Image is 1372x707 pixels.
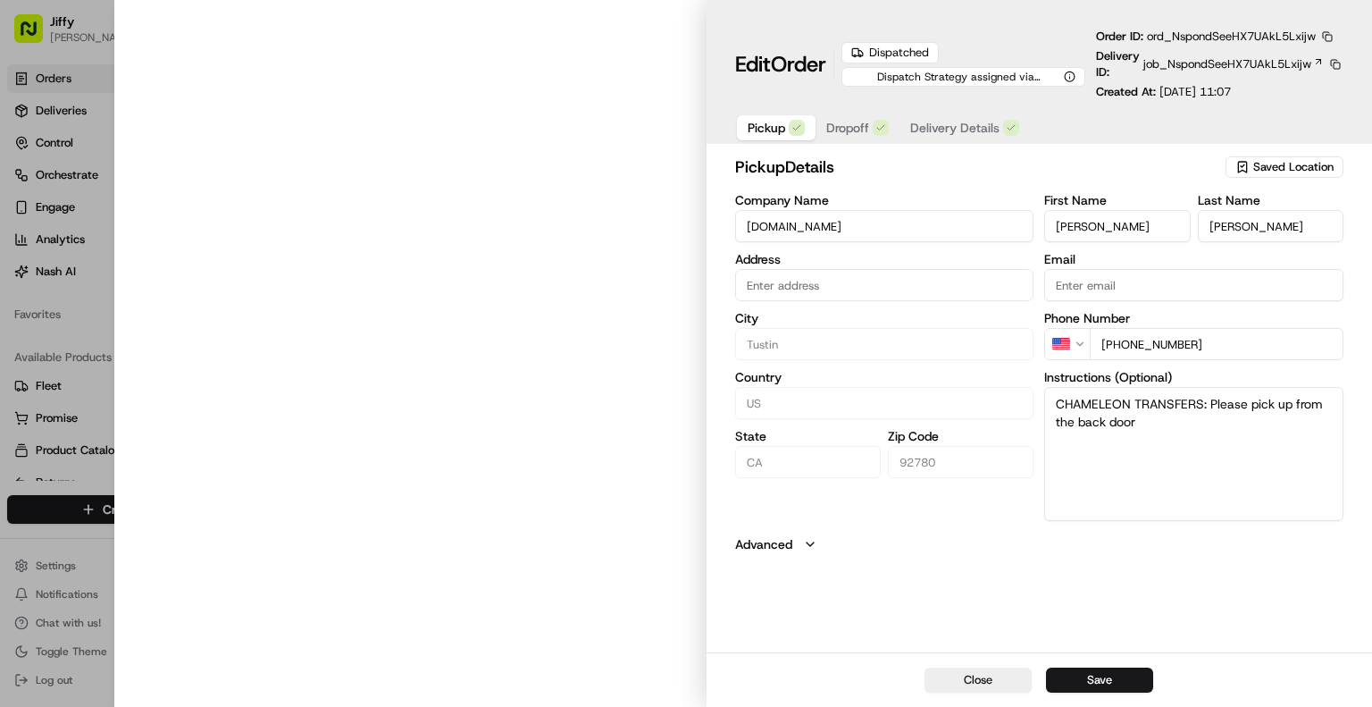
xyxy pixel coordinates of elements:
label: Zip Code [888,430,1033,442]
div: We're available if you need us! [61,189,226,203]
p: Welcome 👋 [18,72,325,100]
a: Powered byPylon [126,302,216,316]
span: Pickup [748,119,785,137]
input: Enter city [735,328,1034,360]
label: Instructions (Optional) [1044,371,1343,383]
label: Advanced [735,535,792,553]
input: Enter email [1044,269,1343,301]
input: Enter company name [735,210,1034,242]
span: API Documentation [169,259,287,277]
label: First Name [1044,194,1190,206]
div: Delivery ID: [1096,48,1343,80]
label: Company Name [735,194,1034,206]
input: Got a question? Start typing here... [46,115,322,134]
input: Enter zip code [888,446,1033,478]
label: Last Name [1198,194,1343,206]
span: Pylon [178,303,216,316]
div: 📗 [18,261,32,275]
span: [DATE] 11:07 [1159,84,1231,99]
span: job_NspondSeeHX7UAkL5Lxijw [1143,56,1311,72]
button: Dispatch Strategy assigned via Automation [841,67,1085,87]
span: ord_NspondSeeHX7UAkL5Lxijw [1147,29,1316,44]
a: 💻API Documentation [144,252,294,284]
textarea: CHAMELEON TRANSFERS: Please pick up from the back door [1044,387,1343,521]
span: Delivery Details [910,119,1000,137]
label: Phone Number [1044,312,1343,324]
p: Order ID: [1096,29,1316,45]
p: Created At: [1096,84,1231,100]
h2: pickup Details [735,155,1222,180]
button: Saved Location [1226,155,1343,180]
label: Country [735,371,1034,383]
span: Knowledge Base [36,259,137,277]
label: State [735,430,881,442]
input: 3002 Dow Ave #410, Tustin, CA 92780, USA [735,269,1034,301]
label: Address [735,253,1034,265]
h1: Edit [735,50,826,79]
div: Start new chat [61,171,293,189]
span: Dropoff [826,119,869,137]
button: Save [1046,668,1153,693]
a: job_NspondSeeHX7UAkL5Lxijw [1143,56,1324,72]
button: Advanced [735,535,1343,553]
input: Enter country [735,387,1034,419]
input: Enter phone number [1090,328,1343,360]
input: Enter first name [1044,210,1190,242]
span: Dispatch Strategy assigned via Automation [851,70,1060,84]
div: Dispatched [841,42,939,63]
img: Nash [18,18,54,54]
input: Enter last name [1198,210,1343,242]
label: City [735,312,1034,324]
span: Order [771,50,826,79]
input: Enter state [735,446,881,478]
img: 1736555255976-a54dd68f-1ca7-489b-9aae-adbdc363a1c4 [18,171,50,203]
button: Start new chat [304,176,325,198]
a: 📗Knowledge Base [11,252,144,284]
span: Saved Location [1253,159,1334,175]
button: Close [924,668,1032,693]
label: Email [1044,253,1343,265]
div: 💻 [151,261,165,275]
